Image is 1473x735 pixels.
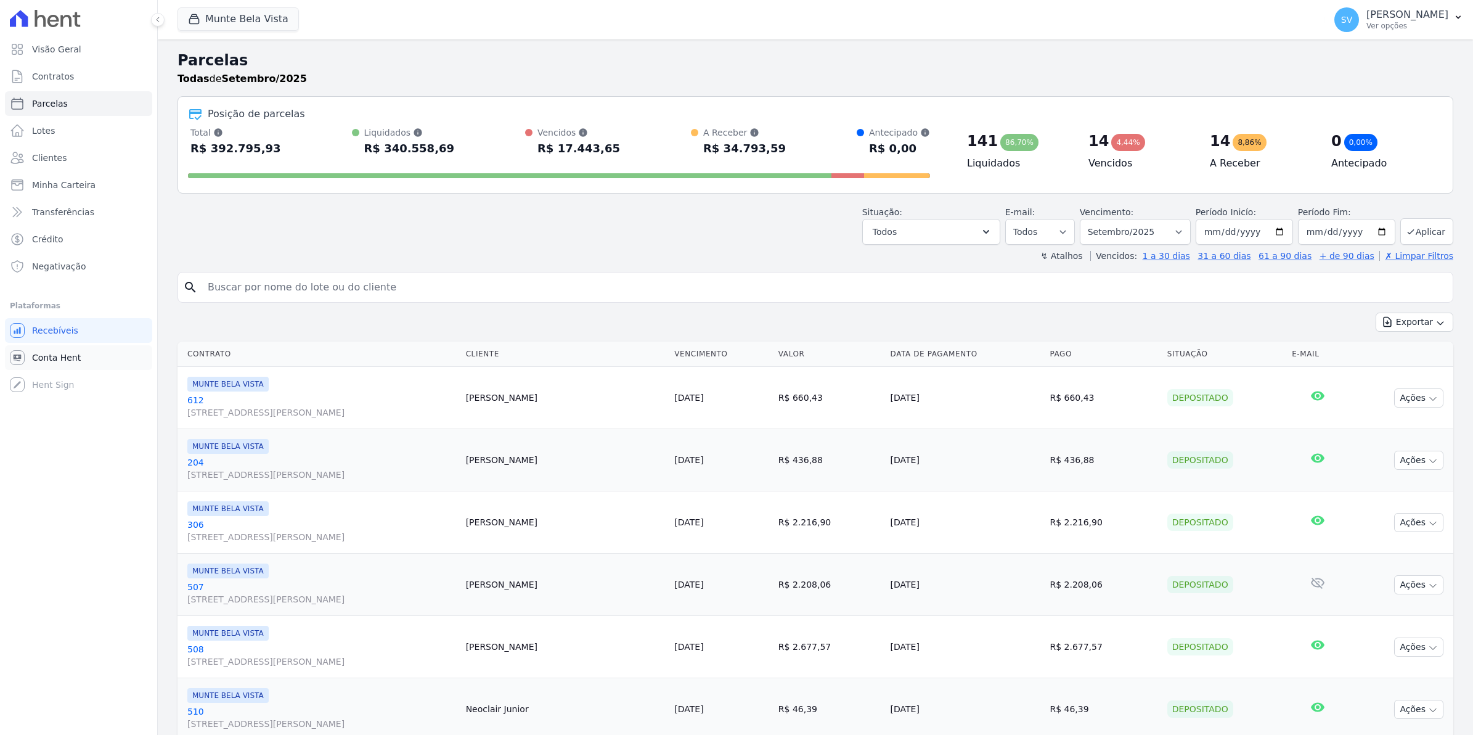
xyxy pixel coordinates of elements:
a: Recebíveis [5,318,152,343]
label: E-mail: [1005,207,1035,217]
td: [DATE] [886,491,1045,554]
a: Contratos [5,64,152,89]
td: R$ 2.677,57 [1045,616,1162,678]
span: Lotes [32,125,55,137]
th: Cliente [461,342,670,367]
a: ✗ Limpar Filtros [1379,251,1453,261]
strong: Setembro/2025 [222,73,307,84]
div: R$ 17.443,65 [537,139,620,158]
span: Crédito [32,233,63,245]
button: Ações [1394,388,1443,408]
a: Transferências [5,200,152,224]
div: 86,70% [1000,134,1038,151]
div: Antecipado [869,126,930,139]
div: 141 [967,131,998,151]
button: Ações [1394,700,1443,719]
a: [DATE] [674,704,703,714]
span: MUNTE BELA VISTA [187,626,269,641]
td: [DATE] [886,616,1045,678]
span: MUNTE BELA VISTA [187,688,269,703]
span: Transferências [32,206,94,218]
label: Vencidos: [1090,251,1137,261]
span: Conta Hent [32,351,81,364]
th: E-mail [1287,342,1348,367]
td: R$ 2.216,90 [773,491,886,554]
span: [STREET_ADDRESS][PERSON_NAME] [187,469,456,481]
td: R$ 2.216,90 [1045,491,1162,554]
td: [PERSON_NAME] [461,491,670,554]
span: MUNTE BELA VISTA [187,564,269,578]
div: Posição de parcelas [208,107,305,121]
span: [STREET_ADDRESS][PERSON_NAME] [187,718,456,730]
a: Parcelas [5,91,152,116]
a: Crédito [5,227,152,252]
div: Depositado [1167,576,1233,593]
i: search [183,280,198,295]
a: 507[STREET_ADDRESS][PERSON_NAME] [187,581,456,606]
p: de [177,72,307,86]
a: 31 a 60 dias [1198,251,1251,261]
div: Depositado [1167,514,1233,531]
div: Liquidados [364,126,455,139]
a: 510[STREET_ADDRESS][PERSON_NAME] [187,705,456,730]
td: R$ 436,88 [1045,429,1162,491]
div: Depositado [1167,389,1233,406]
span: Visão Geral [32,43,81,55]
td: [DATE] [886,429,1045,491]
a: Lotes [5,118,152,143]
span: Minha Carteira [32,179,96,191]
div: Plataformas [10,298,147,313]
a: Clientes [5,146,152,170]
button: Ações [1394,638,1443,657]
label: Período Inicío: [1196,207,1256,217]
th: Valor [773,342,886,367]
a: Minha Carteira [5,173,152,197]
button: SV [PERSON_NAME] Ver opções [1324,2,1473,37]
span: MUNTE BELA VISTA [187,501,269,516]
h2: Parcelas [177,49,1453,72]
td: R$ 2.677,57 [773,616,886,678]
label: Situação: [862,207,902,217]
span: Parcelas [32,97,68,110]
a: 612[STREET_ADDRESS][PERSON_NAME] [187,394,456,419]
div: A Receber [703,126,786,139]
button: Munte Bela Vista [177,7,299,31]
td: R$ 660,43 [1045,367,1162,429]
span: [STREET_ADDRESS][PERSON_NAME] [187,406,456,419]
p: [PERSON_NAME] [1366,9,1448,21]
a: 1 a 30 dias [1143,251,1190,261]
span: SV [1341,15,1352,24]
a: [DATE] [674,455,703,465]
a: 508[STREET_ADDRESS][PERSON_NAME] [187,643,456,668]
div: Total [190,126,281,139]
span: Negativação [32,260,86,273]
button: Ações [1394,451,1443,470]
button: Exportar [1376,313,1453,332]
h4: Antecipado [1331,156,1433,171]
strong: Todas [177,73,210,84]
a: 306[STREET_ADDRESS][PERSON_NAME] [187,519,456,543]
span: Contratos [32,70,74,83]
th: Pago [1045,342,1162,367]
td: [PERSON_NAME] [461,554,670,616]
div: 0,00% [1344,134,1377,151]
span: Clientes [32,152,67,164]
span: [STREET_ADDRESS][PERSON_NAME] [187,593,456,606]
td: R$ 2.208,06 [773,554,886,616]
a: Negativação [5,254,152,279]
button: Ações [1394,575,1443,594]
span: MUNTE BELA VISTA [187,439,269,454]
td: [PERSON_NAME] [461,616,670,678]
div: R$ 34.793,59 [703,139,786,158]
h4: A Receber [1210,156,1312,171]
a: 204[STREET_ADDRESS][PERSON_NAME] [187,456,456,481]
a: Visão Geral [5,37,152,62]
p: Ver opções [1366,21,1448,31]
div: Depositado [1167,638,1233,655]
label: Vencimento: [1080,207,1133,217]
div: R$ 0,00 [869,139,930,158]
label: ↯ Atalhos [1040,251,1082,261]
span: MUNTE BELA VISTA [187,377,269,392]
div: R$ 392.795,93 [190,139,281,158]
a: + de 90 dias [1320,251,1374,261]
